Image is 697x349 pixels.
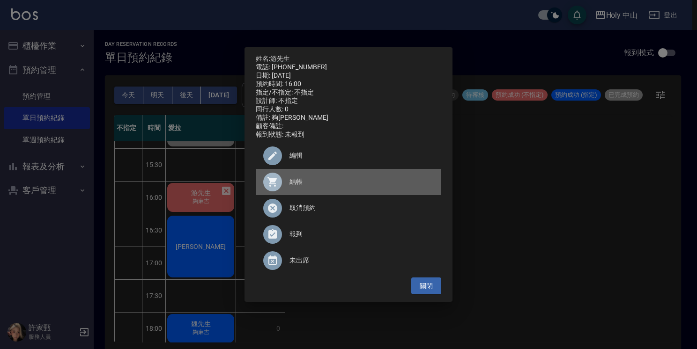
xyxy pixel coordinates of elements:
span: 取消預約 [289,203,434,213]
button: 關閉 [411,277,441,295]
a: 游先生 [270,55,290,62]
div: 指定/不指定: 不指定 [256,88,441,97]
span: 未出席 [289,255,434,265]
div: 報到狀態: 未報到 [256,131,441,139]
span: 報到 [289,229,434,239]
div: 報到 [256,221,441,247]
div: 設計師: 不指定 [256,97,441,105]
div: 編輯 [256,143,441,169]
div: 取消預約 [256,195,441,221]
div: 日期: [DATE] [256,72,441,80]
span: 結帳 [289,177,434,187]
div: 備註: 夠[PERSON_NAME] [256,114,441,122]
div: 同行人數: 0 [256,105,441,114]
div: 電話: [PHONE_NUMBER] [256,63,441,72]
span: 編輯 [289,151,434,160]
div: 未出席 [256,247,441,274]
p: 姓名: [256,55,441,63]
a: 結帳 [256,169,441,195]
div: 顧客備註: [256,122,441,131]
div: 預約時間: 16:00 [256,80,441,88]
